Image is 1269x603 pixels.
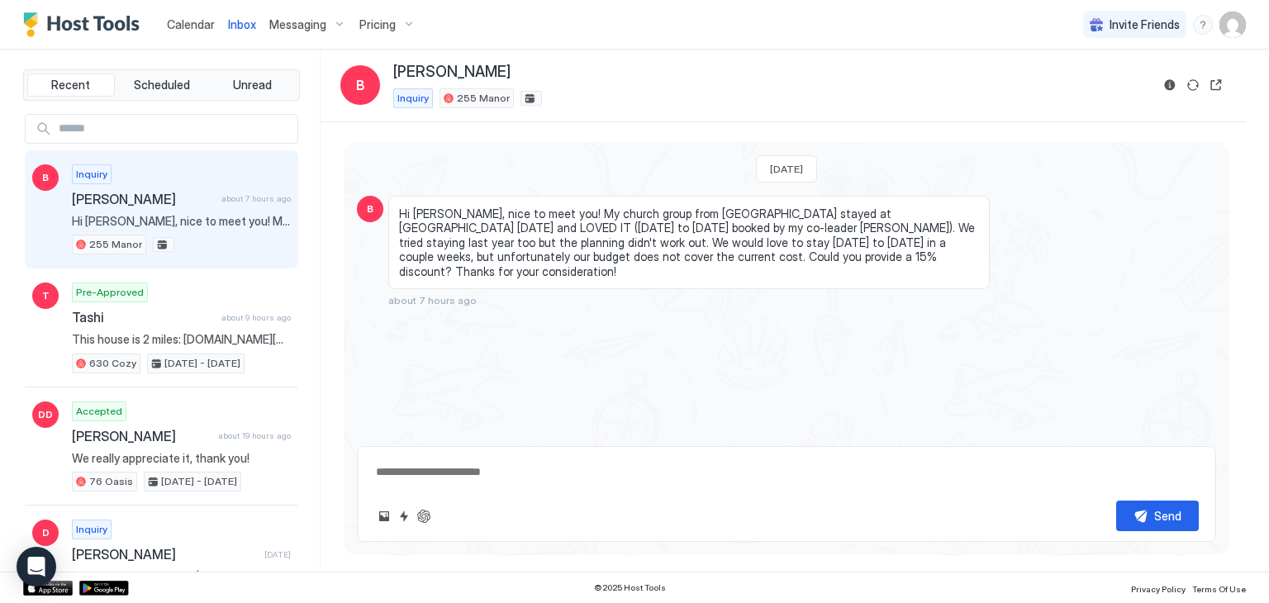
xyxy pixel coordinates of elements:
[167,16,215,33] a: Calendar
[72,309,215,325] span: Tashi
[134,78,190,93] span: Scheduled
[269,17,326,32] span: Messaging
[388,294,477,306] span: about 7 hours ago
[76,285,144,300] span: Pre-Approved
[23,69,300,101] div: tab-group
[76,522,107,537] span: Inquiry
[228,17,256,31] span: Inbox
[218,430,291,441] span: about 19 hours ago
[1131,579,1186,596] a: Privacy Policy
[23,12,147,37] a: Host Tools Logo
[72,214,291,229] span: Hi [PERSON_NAME], nice to meet you! My church group from [GEOGRAPHIC_DATA] stayed at [GEOGRAPHIC_...
[1131,584,1186,594] span: Privacy Policy
[167,17,215,31] span: Calendar
[1219,12,1246,38] div: User profile
[1154,507,1181,525] div: Send
[23,581,73,596] a: App Store
[367,202,373,216] span: B
[208,74,296,97] button: Unread
[374,506,394,526] button: Upload image
[228,16,256,33] a: Inbox
[161,474,237,489] span: [DATE] - [DATE]
[27,74,115,97] button: Recent
[1192,584,1246,594] span: Terms Of Use
[51,78,90,93] span: Recent
[79,581,129,596] a: Google Play Store
[1110,17,1180,32] span: Invite Friends
[399,207,979,279] span: Hi [PERSON_NAME], nice to meet you! My church group from [GEOGRAPHIC_DATA] stayed at [GEOGRAPHIC_...
[89,356,136,371] span: 630 Cozy
[393,63,511,82] span: [PERSON_NAME]
[118,74,206,97] button: Scheduled
[1116,501,1199,531] button: Send
[397,91,429,106] span: Inquiry
[52,115,297,143] input: Input Field
[356,75,365,95] span: B
[89,237,142,252] span: 255 Manor
[359,17,396,32] span: Pricing
[264,549,291,560] span: [DATE]
[76,404,122,419] span: Accepted
[233,78,272,93] span: Unread
[164,356,240,371] span: [DATE] - [DATE]
[42,170,49,185] span: B
[1192,579,1246,596] a: Terms Of Use
[76,167,107,182] span: Inquiry
[72,191,215,207] span: [PERSON_NAME]
[221,312,291,323] span: about 9 hours ago
[38,407,53,422] span: DD
[42,525,50,540] span: D
[72,332,291,347] span: This house is 2 miles: [DOMAIN_NAME][URL]
[72,451,291,466] span: We really appreciate it, thank you!
[457,91,510,106] span: 255 Manor
[594,582,666,593] span: © 2025 Host Tools
[770,163,803,175] span: [DATE]
[1206,75,1226,95] button: Open reservation
[72,428,211,444] span: [PERSON_NAME]
[72,546,258,563] span: [PERSON_NAME]
[394,506,414,526] button: Quick reply
[1183,75,1203,95] button: Sync reservation
[1160,75,1180,95] button: Reservation information
[89,474,133,489] span: 76 Oasis
[42,288,50,303] span: T
[414,506,434,526] button: ChatGPT Auto Reply
[17,547,56,586] div: Open Intercom Messenger
[72,569,291,584] span: Hello, is it an additional $50 per person?
[221,193,291,204] span: about 7 hours ago
[1193,15,1213,35] div: menu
